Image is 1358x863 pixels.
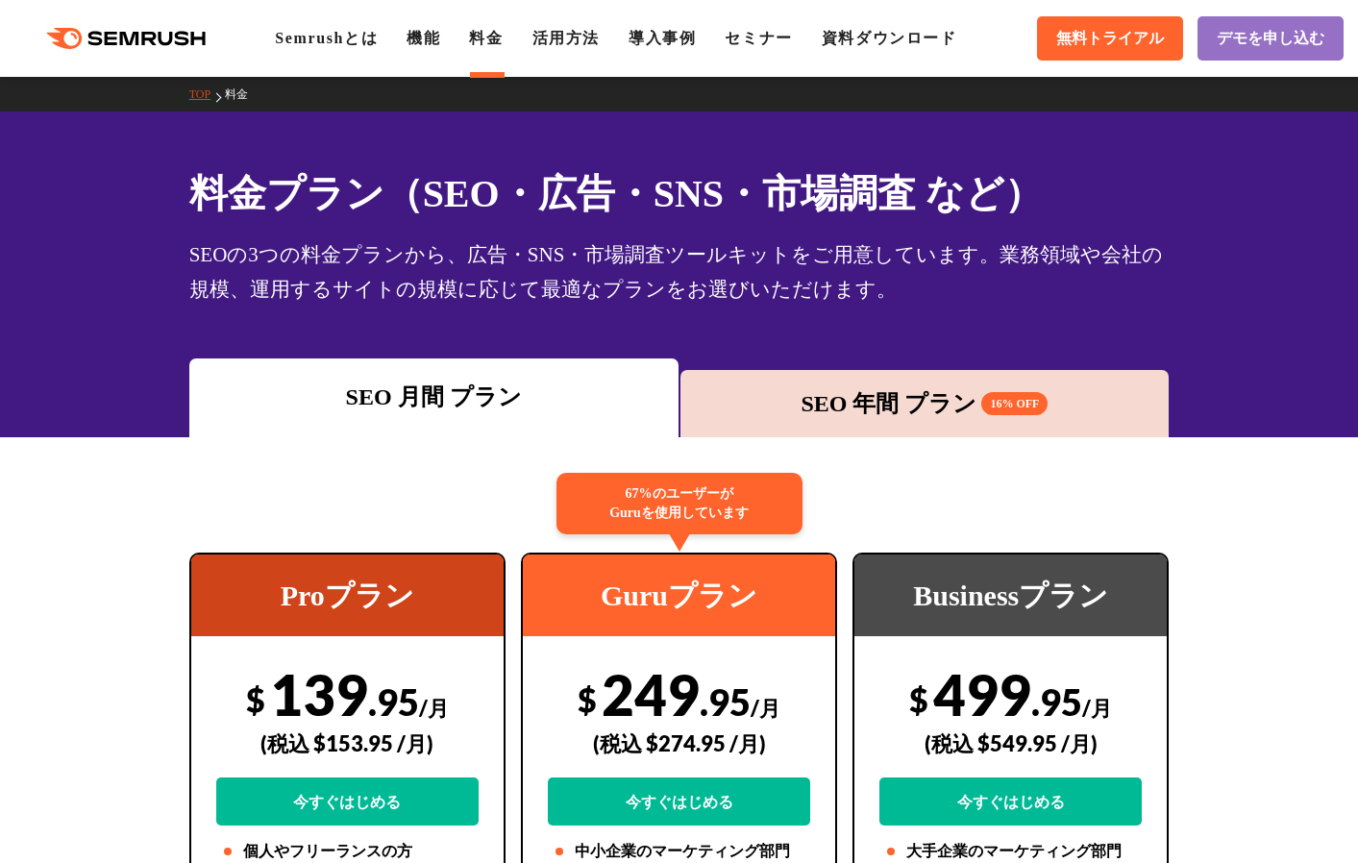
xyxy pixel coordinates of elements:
a: 無料トライアル [1037,16,1183,61]
a: 機能 [407,30,440,46]
li: 個人やフリーランスの方 [216,840,479,863]
h1: 料金プラン（SEO・広告・SNS・市場調査 など） [189,165,1170,222]
span: /月 [1082,695,1112,721]
a: 導入事例 [629,30,696,46]
div: SEO 月間 プラン [199,380,669,414]
span: /月 [751,695,780,721]
div: 139 [216,660,479,826]
div: SEO 年間 プラン [690,386,1160,421]
div: 499 [879,660,1142,826]
span: 16% OFF [981,392,1048,415]
div: 67%のユーザーが Guruを使用しています [556,473,802,534]
div: (税込 $274.95 /月) [548,709,810,777]
span: $ [246,679,265,719]
a: セミナー [725,30,792,46]
span: .95 [700,679,751,724]
a: 活用方法 [532,30,600,46]
span: .95 [368,679,419,724]
a: TOP [189,87,225,101]
a: 今すぐはじめる [548,777,810,826]
a: 料金 [225,87,262,101]
span: デモを申し込む [1217,29,1324,49]
a: 今すぐはじめる [216,777,479,826]
div: Businessプラン [854,555,1167,636]
li: 中小企業のマーケティング部門 [548,840,810,863]
a: 今すぐはじめる [879,777,1142,826]
div: Proプラン [191,555,504,636]
a: 料金 [469,30,503,46]
div: (税込 $153.95 /月) [216,709,479,777]
a: 資料ダウンロード [822,30,957,46]
span: 無料トライアル [1056,29,1164,49]
span: $ [909,679,928,719]
span: .95 [1031,679,1082,724]
div: Guruプラン [523,555,835,636]
span: $ [578,679,597,719]
div: (税込 $549.95 /月) [879,709,1142,777]
span: /月 [419,695,449,721]
li: 大手企業のマーケティング部門 [879,840,1142,863]
div: 249 [548,660,810,826]
a: デモを申し込む [1198,16,1344,61]
div: SEOの3つの料金プランから、広告・SNS・市場調査ツールキットをご用意しています。業務領域や会社の規模、運用するサイトの規模に応じて最適なプランをお選びいただけます。 [189,237,1170,307]
a: Semrushとは [275,30,378,46]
